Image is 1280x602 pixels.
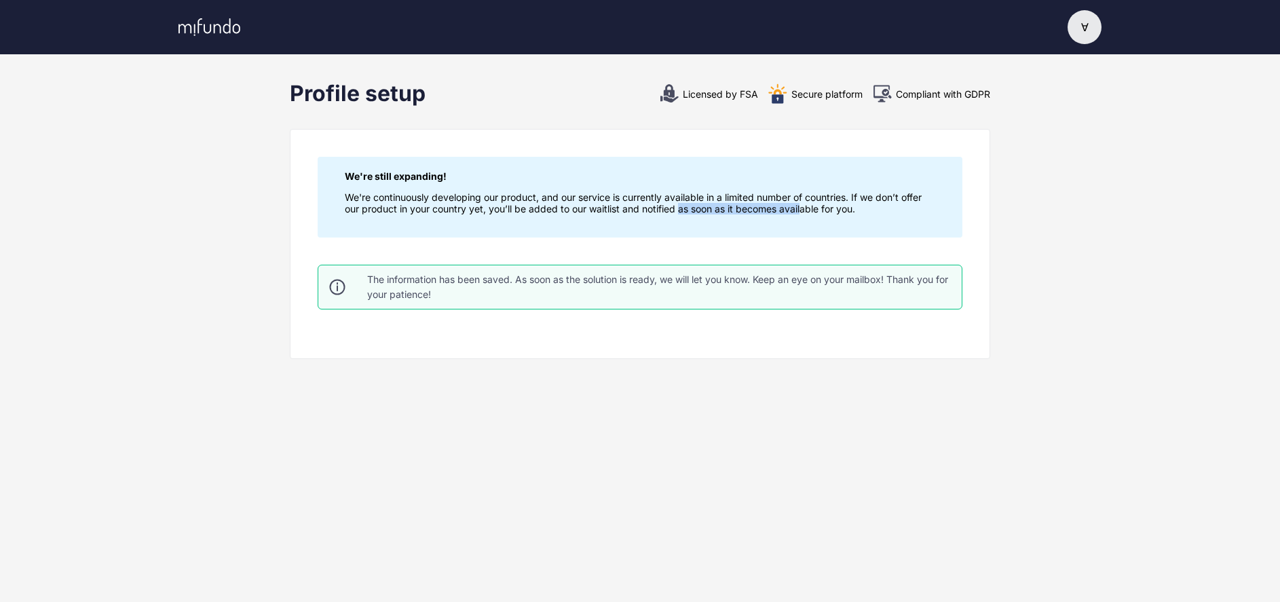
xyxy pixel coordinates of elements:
div: Secure platform [768,83,863,104]
div: Licensed by FSA [659,83,758,104]
div: Profile setup [290,80,426,107]
div: Compliant with GDPR [872,83,990,104]
img: security.55d3347b7bf33037bdb2441a2aa85556.svg [768,83,788,104]
p: We're continuously developing our product, and our service is currently available in a limited nu... [345,191,935,214]
img: 7+JCiAginYKlSyhdkmFEBJyNkqRC0NBwvU0pAWCqCExFYhiwxSZavwWUEBlBg91RYYdCy0anPhXwIFUBEunFtYQTLLoKfhXsj... [659,83,679,104]
strong: We're still expanding! [345,170,447,182]
button: Ɐ [1068,10,1102,44]
img: Aa19ndU2qA+pwAAAABJRU5ErkJggg== [872,83,892,104]
div: The information has been saved. As soon as the solution is ready, we will let you know. Keep an e... [367,272,951,302]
